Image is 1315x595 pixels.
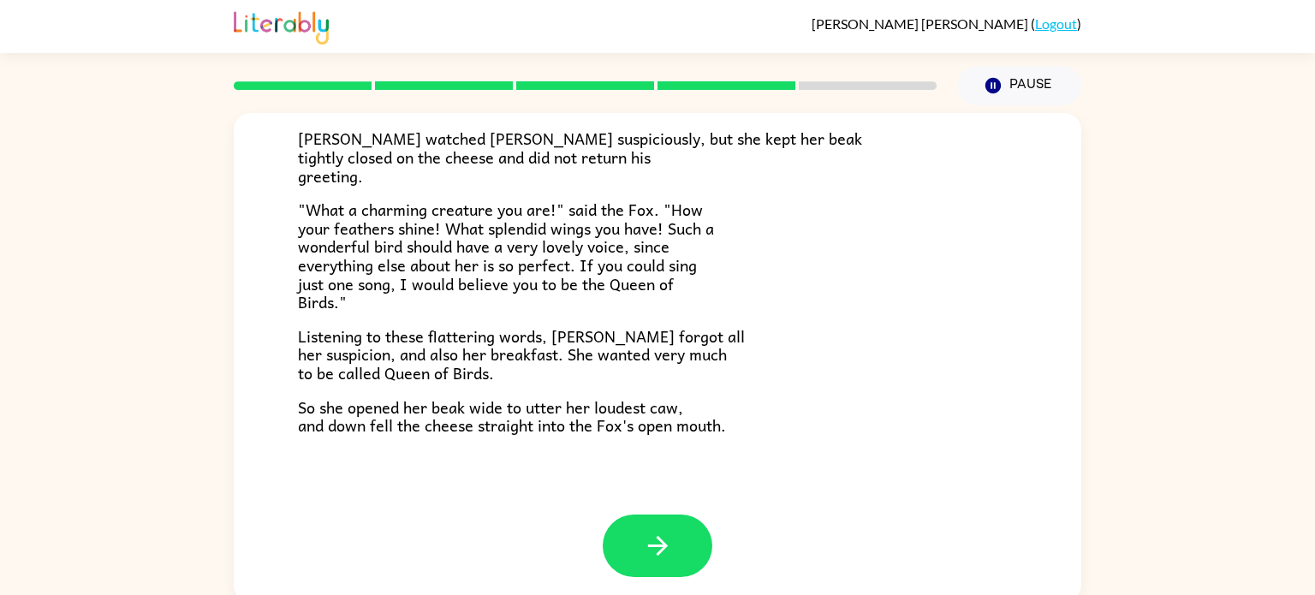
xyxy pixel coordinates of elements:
[1035,15,1077,32] a: Logout
[298,324,745,385] span: Listening to these flattering words, [PERSON_NAME] forgot all her suspicion, and also her breakfa...
[234,7,329,45] img: Literably
[298,395,726,438] span: So she opened her beak wide to utter her loudest caw, and down fell the cheese straight into the ...
[812,15,1081,32] div: ( )
[812,15,1031,32] span: [PERSON_NAME] [PERSON_NAME]
[298,197,714,314] span: "What a charming creature you are!" said the Fox. "How your feathers shine! What splendid wings y...
[957,66,1081,105] button: Pause
[298,126,862,187] span: [PERSON_NAME] watched [PERSON_NAME] suspiciously, but she kept her beak tightly closed on the che...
